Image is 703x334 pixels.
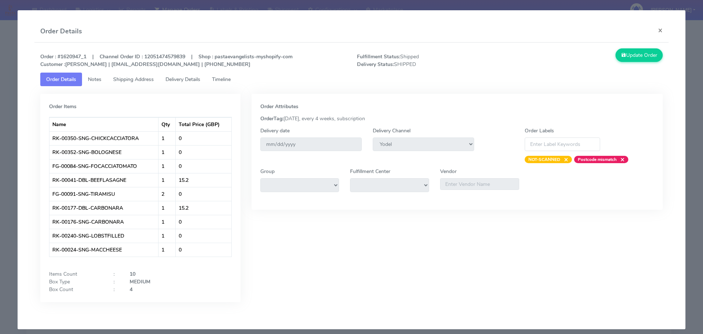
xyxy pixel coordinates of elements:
[40,53,293,68] strong: Order : #1620947_1 | Channel Order ID : 12051474579839 | Shop : pastaevangelists-myshopify-com [P...
[108,278,124,286] div: :
[176,117,231,131] th: Total Price (GBP)
[49,187,159,201] td: FG-00091-SNG-TIRAMISU
[440,178,519,190] input: Enter Vendor Name
[212,76,231,83] span: Timeline
[176,173,231,187] td: 15.2
[176,145,231,159] td: 0
[130,271,135,278] strong: 10
[260,168,275,175] label: Group
[44,278,108,286] div: Box Type
[40,26,82,36] h4: Order Details
[159,173,176,187] td: 1
[44,270,108,278] div: Items Count
[88,76,101,83] span: Notes
[113,76,154,83] span: Shipping Address
[255,115,660,122] div: [DATE], every 4 weeks, subscription
[130,278,150,285] strong: MEDIUM
[525,137,600,151] input: Enter Label Keywords
[46,76,76,83] span: Order Details
[49,145,159,159] td: RK-00352-SNG-BOLOGNESE
[176,243,231,257] td: 0
[108,286,124,293] div: :
[528,157,560,162] strong: NOT-SCANNED
[260,103,298,110] strong: Order Attributes
[40,73,663,86] ul: Tabs
[49,131,159,145] td: RK-00350-SNG-CHICKCACCIATORA
[49,103,77,110] strong: Order Items
[159,159,176,173] td: 1
[165,76,200,83] span: Delivery Details
[159,201,176,215] td: 1
[373,127,410,135] label: Delivery Channel
[176,201,231,215] td: 15.2
[652,21,669,40] button: Close
[357,53,400,60] strong: Fulfillment Status:
[578,157,617,162] strong: Postcode mismatch
[560,156,568,163] span: ×
[159,229,176,243] td: 1
[49,117,159,131] th: Name
[49,215,159,229] td: RK-00176-SNG-CARBONARA
[176,229,231,243] td: 0
[159,187,176,201] td: 2
[357,61,394,68] strong: Delivery Status:
[44,286,108,293] div: Box Count
[159,131,176,145] td: 1
[130,286,133,293] strong: 4
[176,215,231,229] td: 0
[49,229,159,243] td: RK-00240-SNG-LOBSTFILLED
[615,48,663,62] button: Update Order
[49,201,159,215] td: RK-00177-DBL-CARBONARA
[159,145,176,159] td: 1
[260,115,283,122] strong: OrderTag:
[351,53,510,68] span: Shipped SHIPPED
[49,173,159,187] td: RK-00041-DBL-BEEFLASAGNE
[260,127,290,135] label: Delivery date
[159,215,176,229] td: 1
[176,131,231,145] td: 0
[176,187,231,201] td: 0
[108,270,124,278] div: :
[159,243,176,257] td: 1
[525,127,554,135] label: Order Labels
[49,243,159,257] td: RK-00024-SNG-MACCHEESE
[617,156,625,163] span: ×
[350,168,390,175] label: Fulfillment Center
[40,61,65,68] strong: Customer :
[440,168,457,175] label: Vendor
[176,159,231,173] td: 0
[49,159,159,173] td: FG-00084-SNG-FOCACCIATOMATO
[159,117,176,131] th: Qty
